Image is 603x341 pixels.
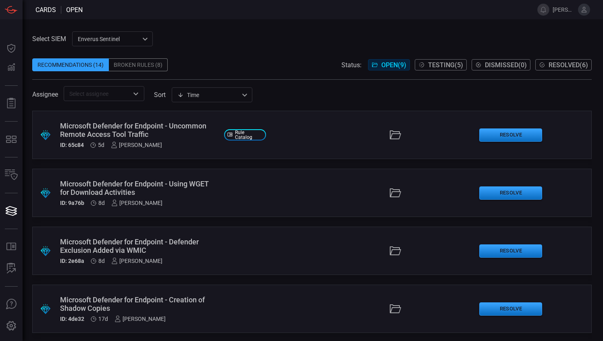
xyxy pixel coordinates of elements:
span: Testing ( 5 ) [428,61,463,69]
h5: ID: 4de32 [60,316,84,322]
div: Microsoft Defender for Endpoint - Uncommon Remote Access Tool Traffic [60,122,218,138]
button: Open(9) [368,59,410,70]
div: [PERSON_NAME] [114,316,166,322]
button: Resolve [479,128,542,142]
input: Select assignee [66,89,129,99]
button: Open [130,88,141,99]
button: Resolved(6) [535,59,592,70]
div: Recommendations (14) [32,58,109,71]
span: [PERSON_NAME].ares [553,6,575,13]
h5: ID: 65c84 [60,142,84,148]
button: Reports [2,94,21,113]
div: Microsoft Defender for Endpoint - Using WGET for Download Activities [60,180,218,196]
button: Resolve [479,186,542,200]
label: Select SIEM [32,35,66,43]
span: Open ( 9 ) [381,61,406,69]
button: Preferences [2,316,21,336]
span: Sep 11, 2025 7:30 AM [98,258,105,264]
button: Dismissed(0) [472,59,530,70]
div: Microsoft Defender for Endpoint - Creation of Shadow Copies [60,296,218,312]
p: Enverus Sentinel [78,35,140,43]
button: Dashboard [2,39,21,58]
button: MITRE - Detection Posture [2,130,21,149]
button: Testing(5) [415,59,467,70]
span: Sep 14, 2025 9:00 AM [98,142,104,148]
span: Sep 02, 2025 12:50 PM [98,316,108,322]
button: Resolve [479,244,542,258]
button: Detections [2,58,21,77]
div: [PERSON_NAME] [111,258,162,264]
label: sort [154,91,166,99]
button: Resolve [479,302,542,316]
span: Rule Catalog [235,130,262,140]
h5: ID: 9a76b [60,200,84,206]
div: Broken Rules (8) [109,58,168,71]
span: Assignee [32,91,58,98]
h5: ID: 2e68a [60,258,84,264]
span: open [66,6,83,14]
div: Time [177,91,239,99]
span: Sep 11, 2025 7:31 AM [98,200,105,206]
span: Dismissed ( 0 ) [485,61,527,69]
div: Microsoft Defender for Endpoint - Defender Exclusion Added via WMIC [60,238,218,254]
button: Cards [2,201,21,221]
button: Inventory [2,165,21,185]
button: Rule Catalog [2,237,21,256]
span: Cards [35,6,56,14]
div: [PERSON_NAME] [111,142,162,148]
button: ALERT ANALYSIS [2,259,21,278]
span: Resolved ( 6 ) [549,61,588,69]
div: [PERSON_NAME] [111,200,162,206]
span: Status: [341,61,362,69]
button: Ask Us A Question [2,295,21,314]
